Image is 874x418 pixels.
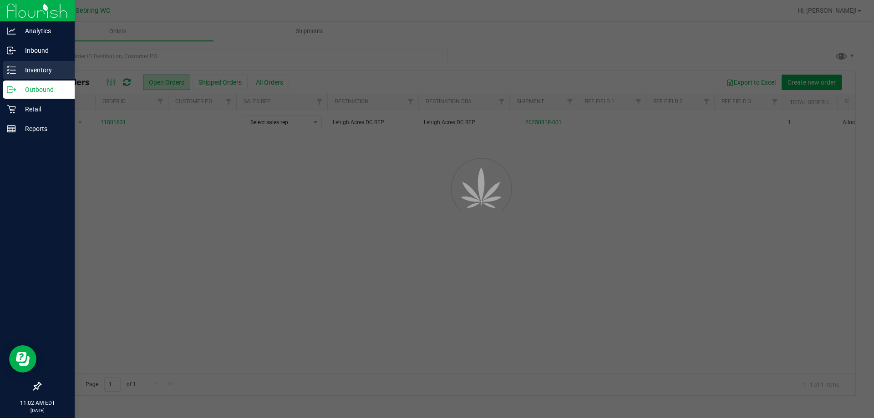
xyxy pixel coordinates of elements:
[16,25,71,36] p: Analytics
[4,407,71,414] p: [DATE]
[16,84,71,95] p: Outbound
[7,124,16,133] inline-svg: Reports
[4,399,71,407] p: 11:02 AM EDT
[16,123,71,134] p: Reports
[7,65,16,75] inline-svg: Inventory
[16,45,71,56] p: Inbound
[7,46,16,55] inline-svg: Inbound
[16,65,71,76] p: Inventory
[16,104,71,115] p: Retail
[7,105,16,114] inline-svg: Retail
[7,85,16,94] inline-svg: Outbound
[9,345,36,373] iframe: Resource center
[7,26,16,35] inline-svg: Analytics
